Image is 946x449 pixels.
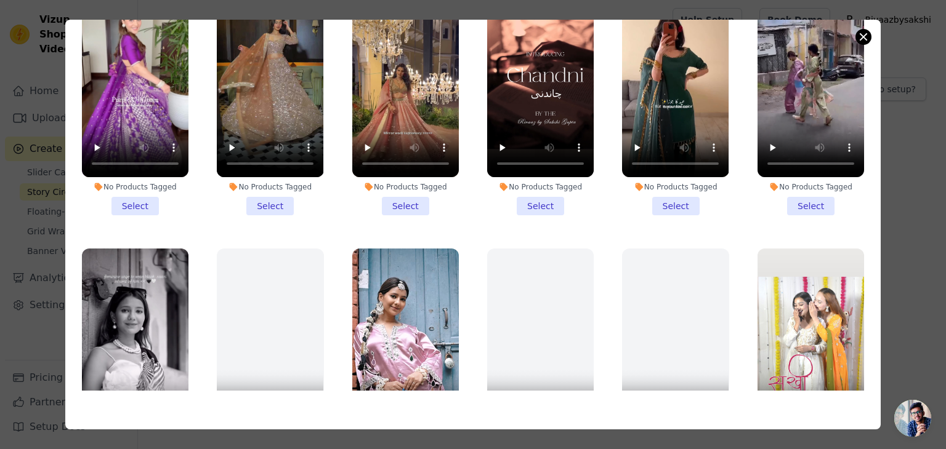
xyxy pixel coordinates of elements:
[856,30,871,44] button: Close modal
[352,182,459,192] div: No Products Tagged
[217,182,323,192] div: No Products Tagged
[487,182,594,192] div: No Products Tagged
[894,400,931,437] a: Open chat
[758,182,864,192] div: No Products Tagged
[622,182,729,192] div: No Products Tagged
[82,182,188,192] div: No Products Tagged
